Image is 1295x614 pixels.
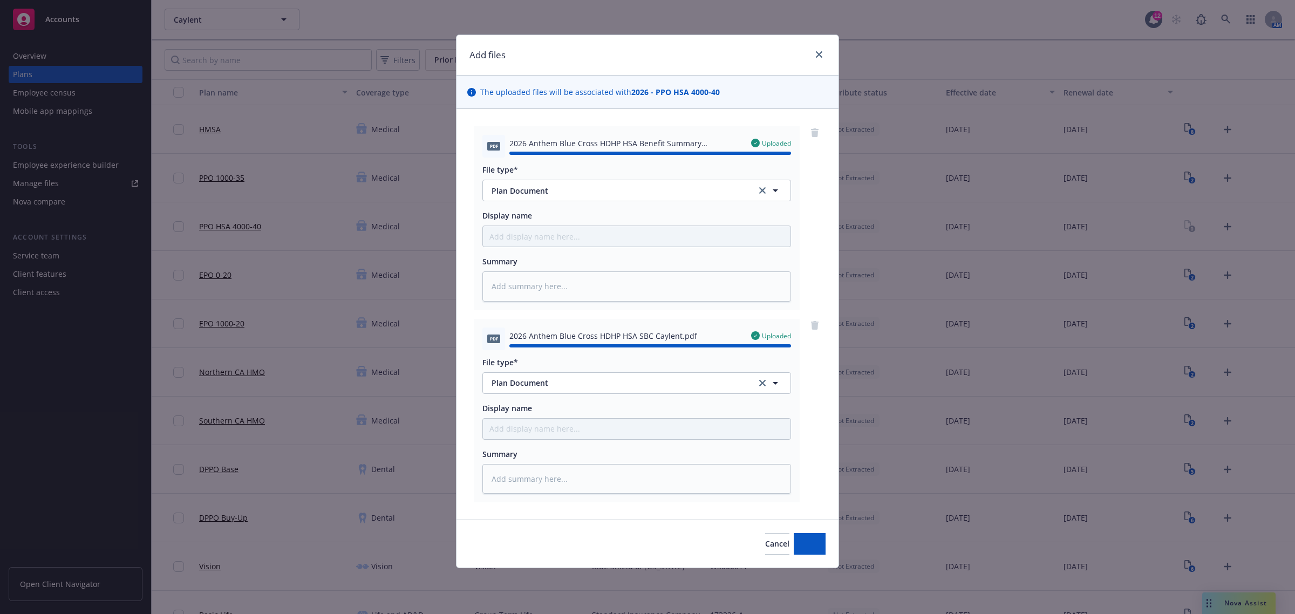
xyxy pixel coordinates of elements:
[492,377,741,388] span: Plan Document
[762,139,791,148] span: Uploaded
[808,126,821,139] a: remove
[808,319,821,332] a: remove
[483,419,790,439] input: Add display name here...
[509,330,697,342] span: 2026 Anthem Blue Cross HDHP HSA SBC Caylent.pdf
[813,48,826,61] a: close
[762,331,791,340] span: Uploaded
[756,184,769,197] a: clear selection
[631,87,720,97] strong: 2026 - PPO HSA 4000-40
[469,48,506,62] h1: Add files
[482,180,791,201] button: Plan Documentclear selection
[765,538,789,549] span: Cancel
[756,377,769,390] a: clear selection
[765,533,789,555] button: Cancel
[509,138,742,149] span: 2026 Anthem Blue Cross HDHP HSA Benefit Summary Caylent.pdf
[492,185,741,196] span: Plan Document
[794,533,826,555] button: Add files
[483,226,790,247] input: Add display name here...
[794,538,826,549] span: Add files
[482,210,532,221] span: Display name
[482,165,518,175] span: File type*
[482,403,532,413] span: Display name
[482,357,518,367] span: File type*
[482,372,791,394] button: Plan Documentclear selection
[482,449,517,459] span: Summary
[487,335,500,343] span: pdf
[482,256,517,267] span: Summary
[487,142,500,150] span: pdf
[480,86,720,98] span: The uploaded files will be associated with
